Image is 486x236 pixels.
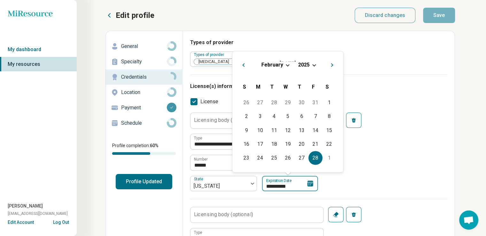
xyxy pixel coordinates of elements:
div: Profile completion [112,152,176,155]
div: Choose Friday, February 28th, 2025 [309,151,322,165]
span: February [261,62,283,68]
p: Edit profile [116,10,154,20]
div: Choose Saturday, February 22nd, 2025 [322,137,336,151]
label: Number [194,157,208,161]
span: T [270,84,274,90]
a: Location [106,85,182,100]
h3: License(s) information [190,83,447,90]
button: Log Out [53,219,69,224]
button: 2025 [298,61,310,68]
div: Choose Thursday, February 13th, 2025 [295,123,308,137]
label: Types of provider [194,52,225,57]
div: Choose Thursday, February 6th, 2025 [295,110,308,123]
div: Choose Sunday, February 16th, 2025 [240,137,253,151]
div: Choose Sunday, February 2nd, 2025 [240,110,253,123]
a: Schedule [106,115,182,131]
span: S [326,84,329,90]
label: Type [194,231,202,234]
p: Location [121,89,167,96]
label: Licensing body (optional) [194,212,253,217]
div: Choose Thursday, February 20th, 2025 [295,137,308,151]
div: Choose Friday, February 7th, 2025 [309,110,322,123]
span: S [243,84,246,90]
div: Choose Tuesday, January 28th, 2025 [267,96,281,110]
div: Choose Tuesday, February 25th, 2025 [267,151,281,165]
h2: [DATE] [237,59,338,68]
p: Credentials [121,73,167,81]
div: Choose Wednesday, February 26th, 2025 [281,151,295,165]
p: General [121,43,167,50]
div: Choose Monday, February 10th, 2025 [253,123,267,137]
span: 2025 [298,62,310,68]
div: Choose Saturday, February 1st, 2025 [322,96,336,110]
span: W [283,84,288,90]
button: Edit Account [8,219,34,226]
label: Licensing body (optional) [194,118,253,123]
a: Credentials [106,69,182,85]
label: State [194,177,204,181]
span: [EMAIL_ADDRESS][DOMAIN_NAME] [8,211,68,216]
div: Choose Wednesday, February 5th, 2025 [281,110,295,123]
button: Save [423,8,455,23]
div: Choose Thursday, February 27th, 2025 [295,151,308,165]
button: Profile Updated [116,174,172,189]
div: Choose Friday, January 31st, 2025 [309,96,322,110]
div: Choose Tuesday, February 18th, 2025 [267,137,281,151]
div: Choose Friday, February 21st, 2025 [309,137,322,151]
button: February [261,61,283,68]
span: M [256,84,260,90]
div: Choose Monday, January 27th, 2025 [253,96,267,110]
p: Specialty [121,58,167,66]
div: Choose Sunday, February 23rd, 2025 [240,151,253,165]
label: Type [194,136,202,140]
button: Previous Month [237,59,248,69]
div: Choose Saturday, March 1st, 2025 [322,151,336,165]
div: Choose Sunday, February 9th, 2025 [240,123,253,137]
div: Choose Monday, February 24th, 2025 [253,151,267,165]
span: [MEDICAL_DATA] [194,59,231,65]
div: Profile completion: [106,138,182,159]
div: Choose Sunday, January 26th, 2025 [240,96,253,110]
button: Edit profile [105,10,154,20]
span: T [298,84,301,90]
span: License [200,98,218,106]
span: 60 % [150,143,158,148]
button: Next Month [328,59,338,69]
a: Specialty [106,54,182,69]
div: Month February, 2025 [240,96,336,165]
div: Choose Friday, February 14th, 2025 [309,123,322,137]
div: Open chat [459,210,478,230]
div: Choose Saturday, February 15th, 2025 [322,123,336,137]
span: [PERSON_NAME] [8,203,43,209]
div: Choose Monday, February 3rd, 2025 [253,110,267,123]
div: Choose Saturday, February 8th, 2025 [322,110,336,123]
a: General [106,39,182,54]
a: Payment [106,100,182,115]
div: Choose Monday, February 17th, 2025 [253,137,267,151]
button: Discard changes [355,8,416,23]
input: credential.licenses.0.name [190,134,323,149]
div: Choose Date [232,51,343,172]
div: Choose Thursday, January 30th, 2025 [295,96,308,110]
div: Choose Wednesday, January 29th, 2025 [281,96,295,110]
div: Choose Tuesday, February 11th, 2025 [267,123,281,137]
span: F [312,84,315,90]
div: Choose Tuesday, February 4th, 2025 [267,110,281,123]
h3: Types of provider [190,39,447,46]
div: Choose Wednesday, February 19th, 2025 [281,137,295,151]
p: Payment [121,104,167,112]
div: Choose Wednesday, February 12th, 2025 [281,123,295,137]
p: Schedule [121,119,167,127]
